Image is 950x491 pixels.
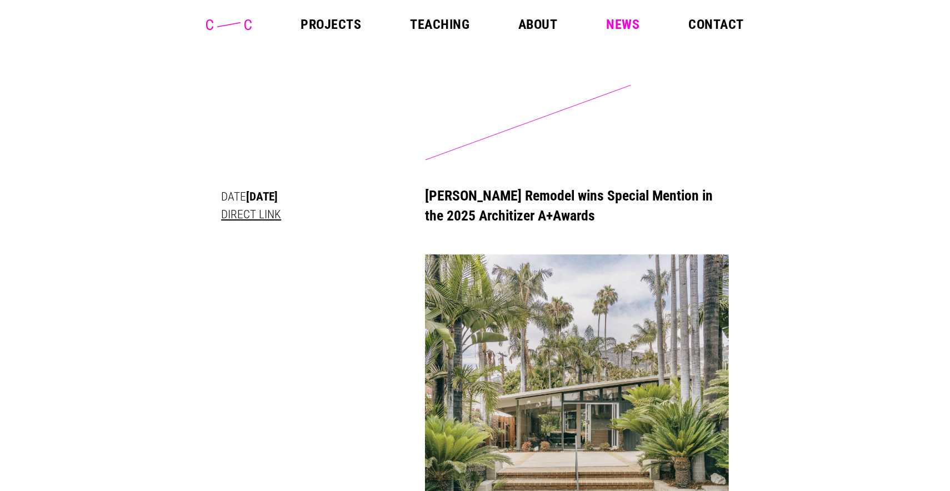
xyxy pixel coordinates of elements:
a: Teaching [410,18,469,31]
a: About [518,18,557,31]
a: Direct Link [221,207,281,221]
span: [DATE] [246,189,278,203]
a: [PERSON_NAME] Remodel wins Special Mention in the 2025 Architizer A+Awards [425,187,713,224]
a: Contact [688,18,743,31]
a: Projects [301,18,361,31]
a: News [606,18,639,31]
span: Date [221,189,246,203]
nav: Main Menu [301,18,743,31]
